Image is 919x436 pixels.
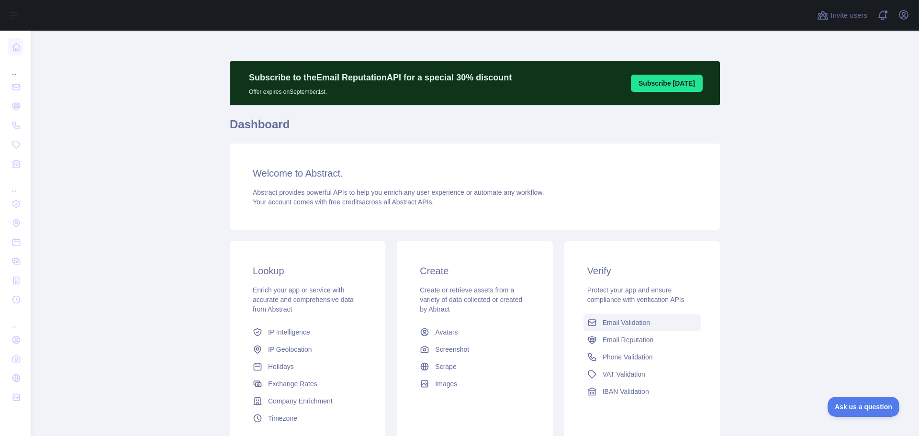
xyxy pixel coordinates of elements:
[583,314,701,331] a: Email Validation
[249,341,366,358] a: IP Geolocation
[435,345,469,354] span: Screenshot
[435,362,456,371] span: Scrape
[8,174,23,193] div: ...
[268,396,333,406] span: Company Enrichment
[603,335,654,345] span: Email Reputation
[435,379,457,389] span: Images
[603,387,649,396] span: IBAN Validation
[329,198,362,206] span: free credits
[603,369,645,379] span: VAT Validation
[249,324,366,341] a: IP Intelligence
[416,324,533,341] a: Avatars
[587,286,684,303] span: Protect your app and ensure compliance with verification APIs
[603,352,653,362] span: Phone Validation
[268,379,317,389] span: Exchange Rates
[253,264,362,278] h3: Lookup
[253,167,697,180] h3: Welcome to Abstract.
[583,331,701,348] a: Email Reputation
[416,358,533,375] a: Scrape
[8,310,23,329] div: ...
[253,189,544,196] span: Abstract provides powerful APIs to help you enrich any user experience or automate any workflow.
[603,318,650,327] span: Email Validation
[268,362,294,371] span: Holidays
[249,375,366,392] a: Exchange Rates
[583,383,701,400] a: IBAN Validation
[249,71,512,84] p: Subscribe to the Email Reputation API for a special 30 % discount
[583,366,701,383] a: VAT Validation
[268,327,310,337] span: IP Intelligence
[253,286,354,313] span: Enrich your app or service with accurate and comprehensive data from Abstract
[230,117,720,140] h1: Dashboard
[583,348,701,366] a: Phone Validation
[830,10,867,21] span: Invite users
[587,264,697,278] h3: Verify
[828,397,900,417] iframe: Toggle Customer Support
[416,341,533,358] a: Screenshot
[268,414,297,423] span: Timezone
[249,84,512,96] p: Offer expires on September 1st.
[420,264,529,278] h3: Create
[631,75,703,92] button: Subscribe [DATE]
[815,8,869,23] button: Invite users
[420,286,522,313] span: Create or retrieve assets from a variety of data collected or created by Abtract
[435,327,458,337] span: Avatars
[8,57,23,77] div: ...
[253,198,434,206] span: Your account comes with across all Abstract APIs.
[249,358,366,375] a: Holidays
[249,410,366,427] a: Timezone
[249,392,366,410] a: Company Enrichment
[268,345,312,354] span: IP Geolocation
[416,375,533,392] a: Images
